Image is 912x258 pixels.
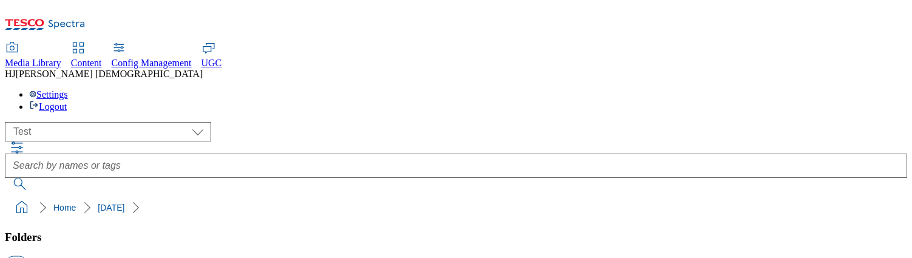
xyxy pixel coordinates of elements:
span: [PERSON_NAME] [DEMOGRAPHIC_DATA] [16,69,203,79]
a: Logout [29,101,67,112]
a: Media Library [5,43,61,69]
span: Config Management [112,58,192,68]
h3: Folders [5,231,907,244]
a: UGC [201,43,222,69]
span: Media Library [5,58,61,68]
a: [DATE] [98,203,124,212]
a: Config Management [112,43,192,69]
input: Search by names or tags [5,154,907,178]
nav: breadcrumb [5,196,907,219]
span: HJ [5,69,16,79]
a: home [12,198,32,217]
span: UGC [201,58,222,68]
a: Content [71,43,102,69]
span: Content [71,58,102,68]
a: Settings [29,89,68,100]
a: Home [53,203,76,212]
